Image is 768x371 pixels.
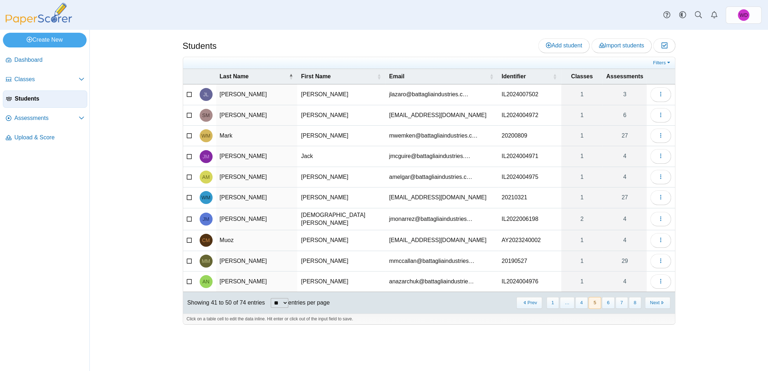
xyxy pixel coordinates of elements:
[202,259,210,264] span: McCallan Myles
[602,251,647,271] a: 29
[599,42,644,48] span: Import students
[645,297,670,309] button: Next
[516,297,670,309] nav: pagination
[389,278,474,284] span: anazarchuk@battagliaindustries.com
[651,59,673,66] a: Filters
[498,272,561,292] td: IL2024004976
[297,146,385,167] td: Jack
[297,167,385,187] td: [PERSON_NAME]
[301,73,331,79] span: First Name
[386,187,498,208] td: [EMAIL_ADDRESS][DOMAIN_NAME]
[389,174,472,180] span: amelgar@battagliaindustries.com
[14,75,79,83] span: Classes
[297,230,385,251] td: [PERSON_NAME]
[602,187,647,208] a: 27
[560,297,574,309] span: …
[498,167,561,187] td: IL2024004975
[602,126,647,146] a: 27
[591,38,652,53] a: Import students
[3,3,75,25] img: PaperScorer
[602,208,647,230] a: 4
[553,69,557,84] span: Identifier : Activate to sort
[546,42,582,48] span: Add student
[498,146,561,167] td: IL2024004971
[602,105,647,125] a: 6
[602,272,647,292] a: 4
[297,105,385,126] td: [PERSON_NAME]
[386,105,498,126] td: [EMAIL_ADDRESS][DOMAIN_NAME]
[389,133,478,139] span: mwemken@battagliaindustries.com
[297,187,385,208] td: [PERSON_NAME]
[203,279,209,284] span: Andriy Nazarchuk
[389,258,475,264] span: mmccallan@battagliaindustries.com
[3,52,87,69] a: Dashboard
[216,187,298,208] td: [PERSON_NAME]
[297,126,385,146] td: [PERSON_NAME]
[203,217,209,222] span: Jesus Manuel Monarrez
[183,40,217,52] h1: Students
[201,195,210,200] span: Ward Michael
[216,272,298,292] td: [PERSON_NAME]
[561,187,602,208] a: 1
[3,20,75,26] a: PaperScorer
[738,9,749,21] span: Wesley Dingman
[288,300,330,306] label: entries per page
[202,238,210,243] span: Christopher Muoz
[571,73,593,79] span: Classes
[14,114,79,122] span: Assessments
[389,91,469,97] span: jlazaro@battagliaindustries.com
[216,251,298,272] td: [PERSON_NAME]
[498,84,561,105] td: IL2024007502
[297,84,385,105] td: [PERSON_NAME]
[602,230,647,250] a: 4
[561,84,602,105] a: 1
[498,105,561,126] td: IL2024004972
[726,6,762,24] a: Wesley Dingman
[3,110,87,127] a: Assessments
[3,91,87,108] a: Students
[615,297,628,309] button: 7
[389,216,473,222] span: jmonarrez@battagliaindustries.com
[203,154,209,159] span: Jack McGuire
[602,84,647,105] a: 3
[546,297,559,309] button: 1
[561,208,602,230] a: 2
[220,73,249,79] span: Last Name
[561,146,602,166] a: 1
[183,314,675,324] div: Click on a table cell to edit the data inline. Hit enter or click out of the input field to save.
[297,272,385,292] td: [PERSON_NAME]
[216,208,298,231] td: [PERSON_NAME]
[498,251,561,272] td: 20190527
[538,38,590,53] a: Add student
[516,297,542,309] button: Previous
[629,297,641,309] button: 8
[588,297,601,309] button: 5
[203,92,209,97] span: Jose Lazaro
[561,230,602,250] a: 1
[202,113,210,118] span: Sebastian Madej
[377,69,381,84] span: First Name : Activate to sort
[216,105,298,126] td: [PERSON_NAME]
[498,208,561,231] td: IL2022006198
[602,146,647,166] a: 4
[498,187,561,208] td: 20210321
[15,95,84,103] span: Students
[3,33,87,47] a: Create New
[606,73,643,79] span: Assessments
[575,297,588,309] button: 4
[216,167,298,187] td: [PERSON_NAME]
[14,134,84,142] span: Upload & Score
[561,105,602,125] a: 1
[389,73,405,79] span: Email
[561,126,602,146] a: 1
[216,126,298,146] td: Mark
[289,69,293,84] span: Last Name : Activate to invert sorting
[183,292,265,314] div: Showing 41 to 50 of 74 entries
[3,129,87,147] a: Upload & Score
[216,146,298,167] td: [PERSON_NAME]
[297,208,385,231] td: [DEMOGRAPHIC_DATA][PERSON_NAME]
[3,71,87,88] a: Classes
[386,230,498,251] td: [EMAIL_ADDRESS][DOMAIN_NAME]
[498,126,561,146] td: 20200809
[216,84,298,105] td: [PERSON_NAME]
